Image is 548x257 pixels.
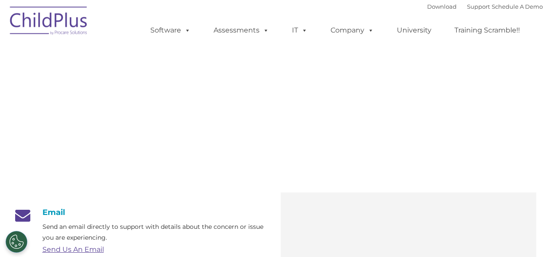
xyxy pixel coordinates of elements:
[6,0,92,44] img: ChildPlus by Procare Solutions
[492,3,543,10] a: Schedule A Demo
[6,231,27,253] button: Cookies Settings
[388,22,440,39] a: University
[42,245,104,254] a: Send Us An Email
[283,22,316,39] a: IT
[427,3,457,10] a: Download
[446,22,529,39] a: Training Scramble!!
[322,22,383,39] a: Company
[467,3,490,10] a: Support
[205,22,278,39] a: Assessments
[427,3,543,10] font: |
[42,221,268,243] p: Send an email directly to support with details about the concern or issue you are experiencing.
[12,208,268,217] h4: Email
[142,22,199,39] a: Software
